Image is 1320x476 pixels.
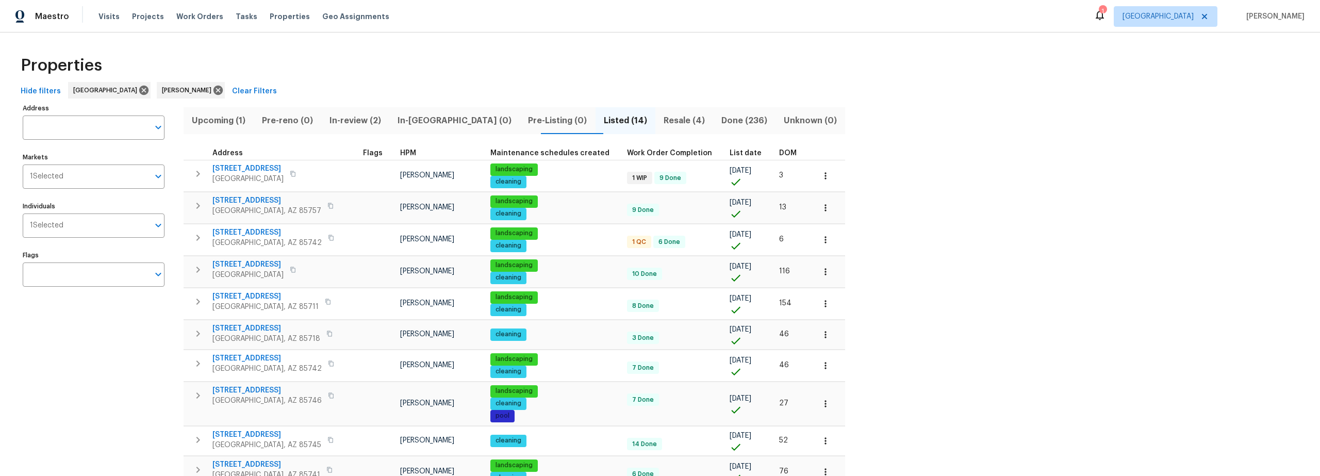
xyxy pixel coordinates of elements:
[400,150,416,157] span: HPM
[232,85,277,98] span: Clear Filters
[190,113,247,128] span: Upcoming (1)
[151,120,166,135] button: Open
[212,163,284,174] span: [STREET_ADDRESS]
[779,172,783,179] span: 3
[176,11,223,22] span: Work Orders
[400,204,454,211] span: [PERSON_NAME]
[779,150,797,157] span: DOM
[30,221,63,230] span: 1 Selected
[491,229,537,238] span: landscaping
[782,113,839,128] span: Unknown (0)
[719,113,769,128] span: Done (236)
[400,268,454,275] span: [PERSON_NAME]
[628,238,650,247] span: 1 QC
[491,330,525,339] span: cleaning
[779,468,788,475] span: 76
[779,236,784,243] span: 6
[779,331,789,338] span: 46
[21,85,61,98] span: Hide filters
[491,241,525,250] span: cleaning
[132,11,164,22] span: Projects
[35,11,69,22] span: Maestro
[236,13,257,20] span: Tasks
[628,396,658,404] span: 7 Done
[68,82,151,99] div: [GEOGRAPHIC_DATA]
[212,385,322,396] span: [STREET_ADDRESS]
[655,174,685,183] span: 9 Done
[212,150,243,157] span: Address
[212,459,320,470] span: [STREET_ADDRESS]
[779,400,788,407] span: 27
[395,113,514,128] span: In-[GEOGRAPHIC_DATA] (0)
[628,270,661,278] span: 10 Done
[491,387,537,396] span: landscaping
[23,105,164,111] label: Address
[400,236,454,243] span: [PERSON_NAME]
[400,172,454,179] span: [PERSON_NAME]
[212,334,320,344] span: [GEOGRAPHIC_DATA], AZ 85718
[212,206,321,216] span: [GEOGRAPHIC_DATA], AZ 85757
[526,113,589,128] span: Pre-Listing (0)
[400,468,454,475] span: [PERSON_NAME]
[779,268,790,275] span: 116
[30,172,63,181] span: 1 Selected
[16,82,65,101] button: Hide filters
[228,82,281,101] button: Clear Filters
[730,263,751,270] span: [DATE]
[212,364,322,374] span: [GEOGRAPHIC_DATA], AZ 85742
[491,197,537,206] span: landscaping
[779,362,789,369] span: 46
[212,238,322,248] span: [GEOGRAPHIC_DATA], AZ 85742
[23,252,164,258] label: Flags
[628,440,661,449] span: 14 Done
[730,231,751,238] span: [DATE]
[730,199,751,206] span: [DATE]
[400,437,454,444] span: [PERSON_NAME]
[628,364,658,372] span: 7 Done
[212,323,320,334] span: [STREET_ADDRESS]
[654,238,684,247] span: 6 Done
[730,150,762,157] span: List date
[400,331,454,338] span: [PERSON_NAME]
[270,11,310,22] span: Properties
[212,440,321,450] span: [GEOGRAPHIC_DATA], AZ 85745
[628,334,658,342] span: 3 Done
[491,399,525,408] span: cleaning
[491,209,525,218] span: cleaning
[491,261,537,270] span: landscaping
[491,177,525,186] span: cleaning
[730,432,751,439] span: [DATE]
[157,82,225,99] div: [PERSON_NAME]
[212,270,284,280] span: [GEOGRAPHIC_DATA]
[491,165,537,174] span: landscaping
[1123,11,1194,22] span: [GEOGRAPHIC_DATA]
[491,273,525,282] span: cleaning
[602,113,649,128] span: Listed (14)
[491,461,537,470] span: landscaping
[212,396,322,406] span: [GEOGRAPHIC_DATA], AZ 85746
[491,305,525,314] span: cleaning
[212,430,321,440] span: [STREET_ADDRESS]
[1242,11,1305,22] span: [PERSON_NAME]
[327,113,383,128] span: In-review (2)
[322,11,389,22] span: Geo Assignments
[151,267,166,282] button: Open
[21,60,102,71] span: Properties
[363,150,383,157] span: Flags
[151,169,166,184] button: Open
[730,326,751,333] span: [DATE]
[490,150,609,157] span: Maintenance schedules created
[162,85,216,95] span: [PERSON_NAME]
[400,400,454,407] span: [PERSON_NAME]
[491,355,537,364] span: landscaping
[1099,6,1106,17] div: 1
[98,11,120,22] span: Visits
[730,167,751,174] span: [DATE]
[779,204,786,211] span: 13
[400,300,454,307] span: [PERSON_NAME]
[628,302,658,310] span: 8 Done
[662,113,707,128] span: Resale (4)
[730,395,751,402] span: [DATE]
[212,195,321,206] span: [STREET_ADDRESS]
[212,302,319,312] span: [GEOGRAPHIC_DATA], AZ 85711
